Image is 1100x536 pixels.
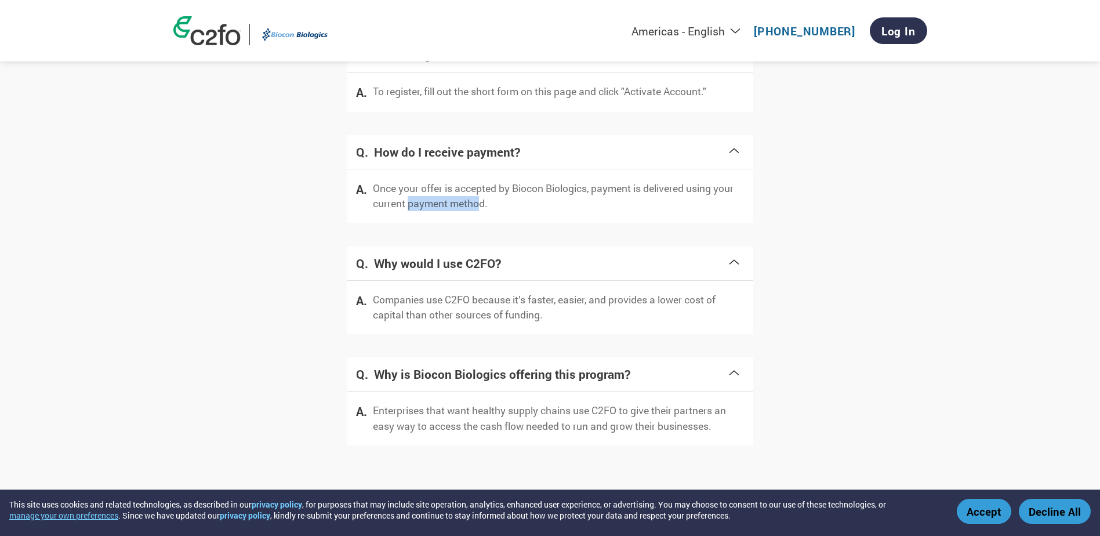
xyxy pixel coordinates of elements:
h4: Why would I use C2FO? [374,255,727,271]
h4: Why is Biocon Biologics offering this program? [374,366,727,382]
a: privacy policy [252,499,302,510]
button: Accept [957,499,1011,524]
h4: How do I receive payment? [374,144,727,160]
p: Once your offer is accepted by Biocon Biologics, payment is delivered using your current payment ... [373,181,745,212]
p: Enterprises that want healthy supply chains use C2FO to give their partners an easy way to access... [373,403,745,434]
div: This site uses cookies and related technologies, as described in our , for purposes that may incl... [9,499,940,521]
button: manage your own preferences [9,510,118,521]
img: c2fo logo [173,16,241,45]
a: privacy policy [220,510,270,521]
a: Log In [870,17,927,44]
button: Decline All [1019,499,1091,524]
img: Biocon Biologics [259,24,332,45]
p: To register, fill out the short form on this page and click "Activate Account." [373,84,706,99]
p: Companies use C2FO because it’s faster, easier, and provides a lower cost of capital than other s... [373,292,745,323]
a: [PHONE_NUMBER] [754,24,855,38]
